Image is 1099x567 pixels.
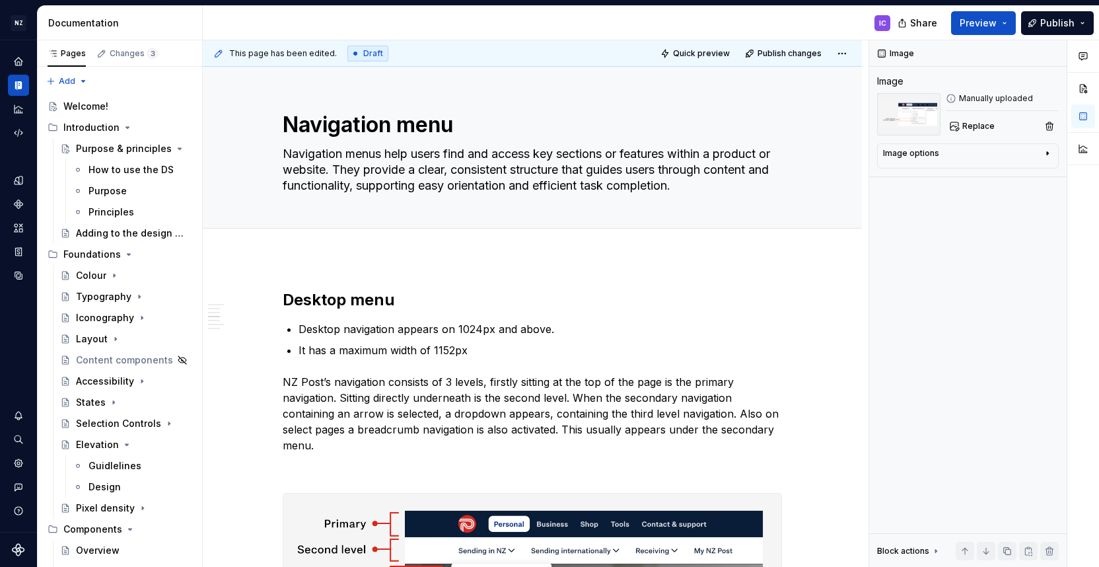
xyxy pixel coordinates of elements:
h2: Desktop menu [283,289,782,311]
a: Purpose & principles [55,138,197,159]
span: Add [59,76,75,87]
span: Publish changes [758,48,822,59]
img: dbaa7304-68ce-45f6-a85f-c42e9a250fe4.png [877,93,940,135]
a: Content components [55,350,197,371]
a: Pixel density [55,498,197,519]
a: Home [8,51,29,72]
a: Welcome! [42,96,197,117]
a: Accessibility [55,371,197,392]
div: Changes [110,48,158,59]
div: States [76,396,106,409]
div: Components [42,519,197,540]
div: Iconography [76,311,134,324]
div: Block actions [877,546,929,556]
a: Iconography [55,307,197,328]
div: Foundations [42,244,197,265]
div: Welcome! [63,100,108,113]
button: Replace [946,117,1001,135]
span: 3 [147,48,158,59]
a: Colour [55,265,197,286]
a: Adding to the design system [55,223,197,244]
div: NZ [11,15,26,31]
div: Components [63,523,122,536]
div: Image options [883,148,939,159]
div: Documentation [48,17,197,30]
a: Settings [8,453,29,474]
div: Documentation [8,75,29,96]
a: States [55,392,197,413]
div: IC [879,18,886,28]
div: Design [89,480,121,494]
div: Elevation [76,438,119,451]
a: Storybook stories [8,241,29,262]
a: Assets [8,217,29,239]
div: Layout [76,332,108,346]
a: How to use the DS [67,159,197,180]
a: Elevation [55,434,197,455]
span: Preview [960,17,997,30]
a: Design [67,476,197,498]
button: Quick preview [656,44,736,63]
a: Purpose [67,180,197,202]
div: Block actions [877,542,941,560]
div: Image [877,75,904,88]
p: Desktop navigation appears on 1024px and above. [299,321,782,337]
span: Share [910,17,937,30]
button: Search ⌘K [8,429,29,450]
div: Manually uploaded [946,93,1059,104]
button: Publish [1021,11,1094,35]
div: Purpose [89,184,127,198]
span: Draft [363,48,383,59]
p: It has a maximum width of 1152px [299,342,782,358]
textarea: Navigation menu [280,109,779,141]
a: Components [8,194,29,215]
textarea: Navigation menus help users find and access key sections or features within a product or website.... [280,143,779,196]
a: Principles [67,202,197,223]
a: Typography [55,286,197,307]
button: Add [42,72,92,91]
button: Preview [951,11,1016,35]
div: Colour [76,269,106,282]
div: Purpose & principles [76,142,172,155]
a: Analytics [8,98,29,120]
button: Image options [883,148,1053,164]
a: Selection Controls [55,413,197,434]
p: NZ Post’s navigation consists of 3 levels, firstly sitting at the top of the page is the primary ... [283,374,782,453]
span: Publish [1040,17,1075,30]
button: Contact support [8,476,29,498]
div: Pages [48,48,86,59]
a: Layout [55,328,197,350]
span: Quick preview [673,48,730,59]
svg: Supernova Logo [12,543,25,556]
div: Typography [76,290,131,303]
div: Selection Controls [76,417,161,430]
a: Overview [55,540,197,561]
a: Design tokens [8,170,29,191]
div: Content components [76,354,173,367]
button: Notifications [8,405,29,426]
div: Pixel density [76,502,135,515]
span: Replace [962,121,995,132]
button: Publish changes [741,44,828,63]
a: Data sources [8,265,29,286]
div: Overview [76,544,120,557]
a: Code automation [8,122,29,143]
div: Accessibility [76,375,134,388]
button: NZ [3,9,34,37]
div: Foundations [63,248,121,261]
span: This page has been edited. [229,48,337,59]
div: Introduction [42,117,197,138]
div: Guidlelines [89,459,141,472]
